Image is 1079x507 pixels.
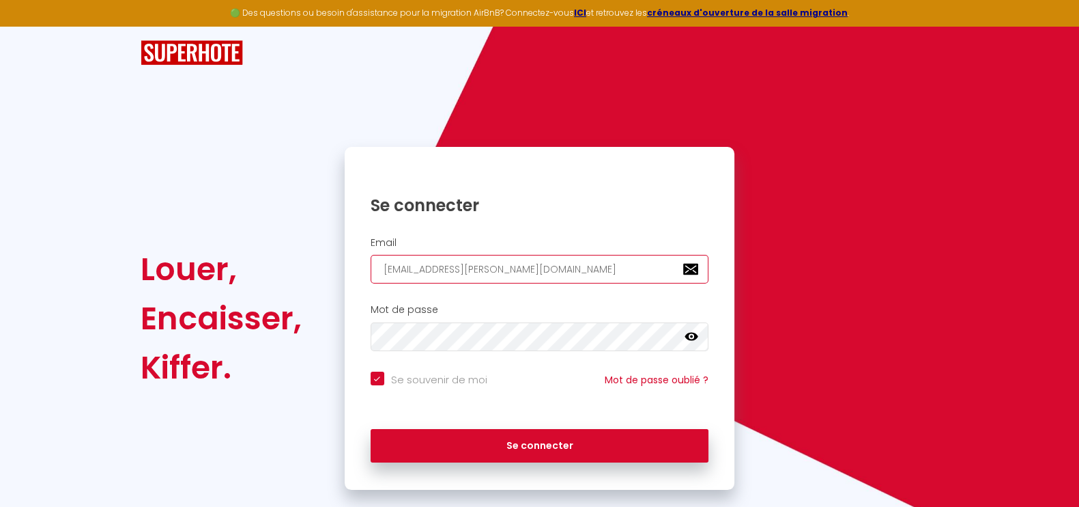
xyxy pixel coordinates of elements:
[605,373,708,387] a: Mot de passe oublié ?
[574,7,586,18] a: ICI
[371,429,709,463] button: Se connecter
[11,5,52,46] button: Ouvrir le widget de chat LiveChat
[141,343,302,392] div: Kiffer.
[647,7,848,18] a: créneaux d'ouverture de la salle migration
[371,237,709,249] h2: Email
[141,294,302,343] div: Encaisser,
[141,40,243,66] img: SuperHote logo
[371,304,709,316] h2: Mot de passe
[141,245,302,294] div: Louer,
[371,195,709,216] h1: Se connecter
[371,255,709,284] input: Ton Email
